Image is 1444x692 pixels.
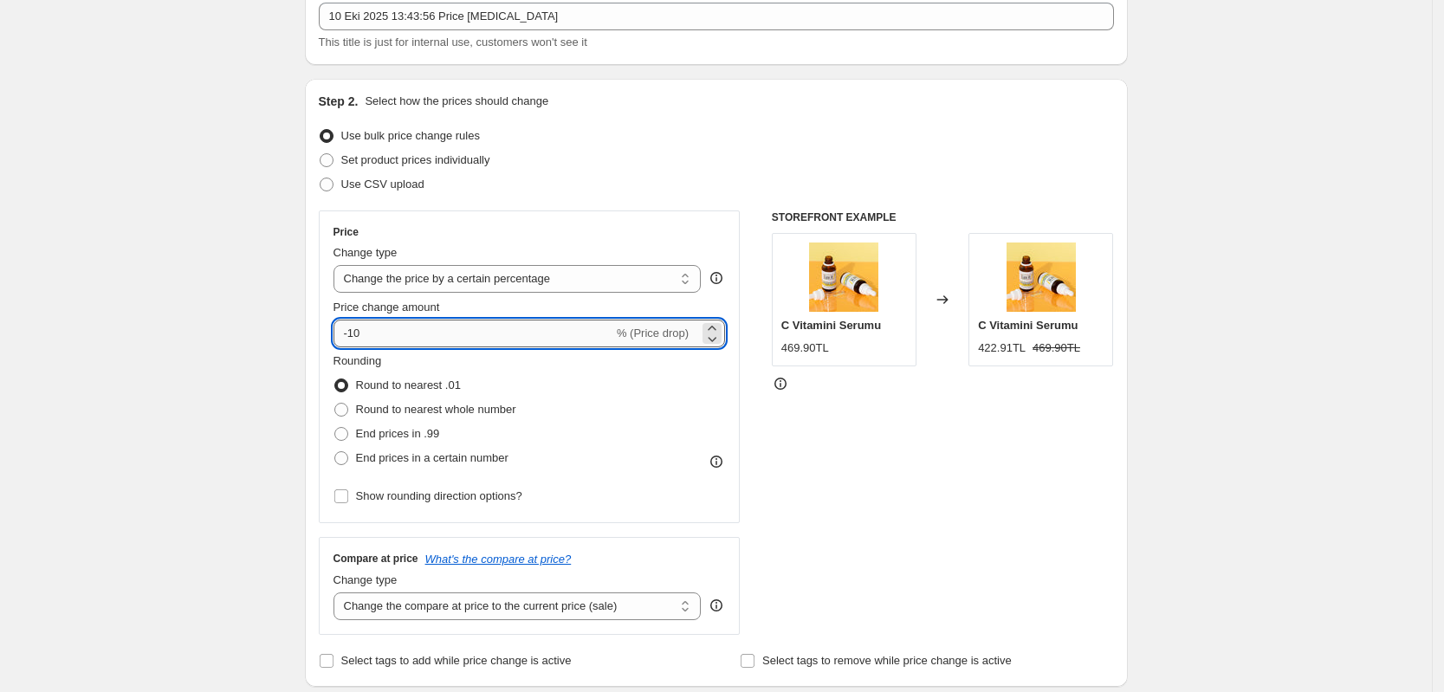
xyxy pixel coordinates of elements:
span: C Vitamini Serumu [781,319,881,332]
span: Show rounding direction options? [356,489,522,502]
div: help [708,269,725,287]
span: Price change amount [333,301,440,314]
img: 1_ae2e25f0-0928-48a7-a906-d6be3b8a151e_80x.jpg [1007,243,1076,312]
input: -15 [333,320,613,347]
span: This title is just for internal use, customers won't see it [319,36,587,49]
span: Rounding [333,354,382,367]
button: What's the compare at price? [425,553,572,566]
span: End prices in a certain number [356,451,508,464]
h2: Step 2. [319,93,359,110]
h3: Price [333,225,359,239]
img: 1_ae2e25f0-0928-48a7-a906-d6be3b8a151e_80x.jpg [809,243,878,312]
p: Select how the prices should change [365,93,548,110]
span: Select tags to remove while price change is active [762,654,1012,667]
span: Use CSV upload [341,178,424,191]
span: Round to nearest .01 [356,378,461,391]
div: help [708,597,725,614]
span: Round to nearest whole number [356,403,516,416]
span: % (Price drop) [617,327,689,340]
span: Change type [333,573,398,586]
span: Set product prices individually [341,153,490,166]
div: 469.90TL [781,340,829,357]
h6: STOREFRONT EXAMPLE [772,210,1114,224]
strike: 469.90TL [1033,340,1080,357]
div: 422.91TL [978,340,1026,357]
h3: Compare at price [333,552,418,566]
span: Use bulk price change rules [341,129,480,142]
span: C Vitamini Serumu [978,319,1078,332]
span: Change type [333,246,398,259]
span: End prices in .99 [356,427,440,440]
input: 30% off holiday sale [319,3,1114,30]
span: Select tags to add while price change is active [341,654,572,667]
